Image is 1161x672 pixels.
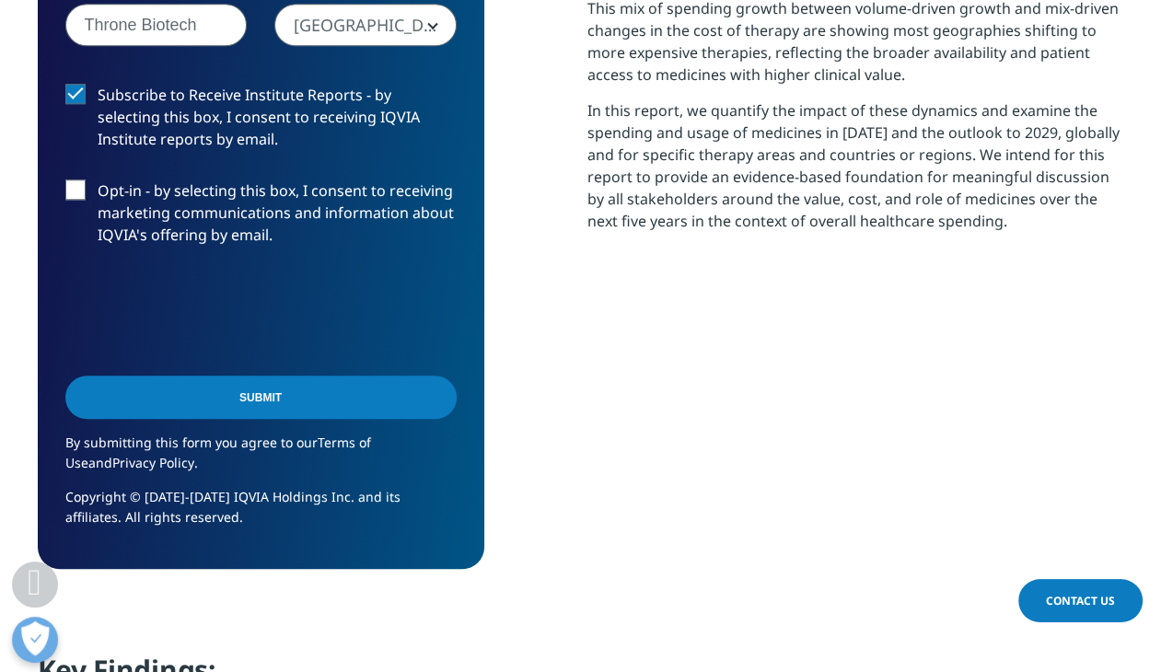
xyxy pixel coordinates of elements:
input: Submit [65,376,457,419]
iframe: reCAPTCHA [65,275,345,347]
a: Contact Us [1018,579,1143,622]
p: By submitting this form you agree to our and . [65,433,457,487]
p: Copyright © [DATE]-[DATE] IQVIA Holdings Inc. and its affiliates. All rights reserved. [65,487,457,541]
label: Opt-in - by selecting this box, I consent to receiving marketing communications and information a... [65,180,457,256]
button: Open Preferences [12,617,58,663]
span: United States [274,4,457,46]
a: Privacy Policy [112,454,194,471]
p: In this report, we quantify the impact of these dynamics and examine the spending and usage of me... [587,99,1124,246]
span: Contact Us [1046,593,1115,608]
span: United States [275,5,456,47]
label: Subscribe to Receive Institute Reports - by selecting this box, I consent to receiving IQVIA Inst... [65,84,457,160]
